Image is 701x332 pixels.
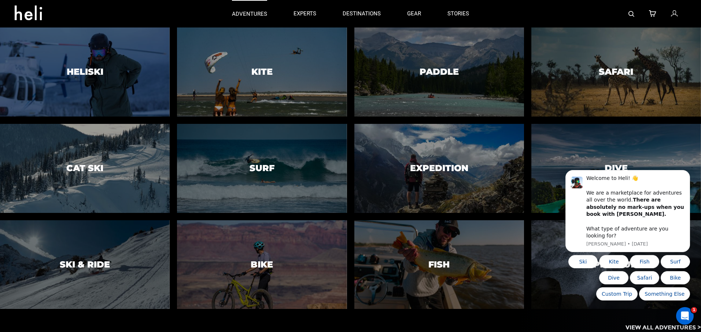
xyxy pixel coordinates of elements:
p: experts [294,10,316,18]
h3: Paddle [420,67,459,77]
h3: Fish [428,260,450,269]
h3: Safari [599,67,633,77]
a: PremiumPremium image [531,220,701,309]
iframe: Intercom live chat [676,307,694,325]
h3: Expedition [410,163,468,173]
p: destinations [343,10,381,18]
h3: Kite [251,67,273,77]
p: adventures [232,10,267,18]
span: 1 [691,307,697,313]
p: View All Adventures > [626,324,701,332]
h3: Heliski [67,67,103,77]
iframe: Intercom notifications message [554,121,701,312]
h3: Bike [251,260,273,269]
img: search-bar-icon.svg [628,11,634,17]
h3: Cat Ski [66,163,103,173]
h3: Ski & Ride [60,260,110,269]
h3: Surf [250,163,274,173]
